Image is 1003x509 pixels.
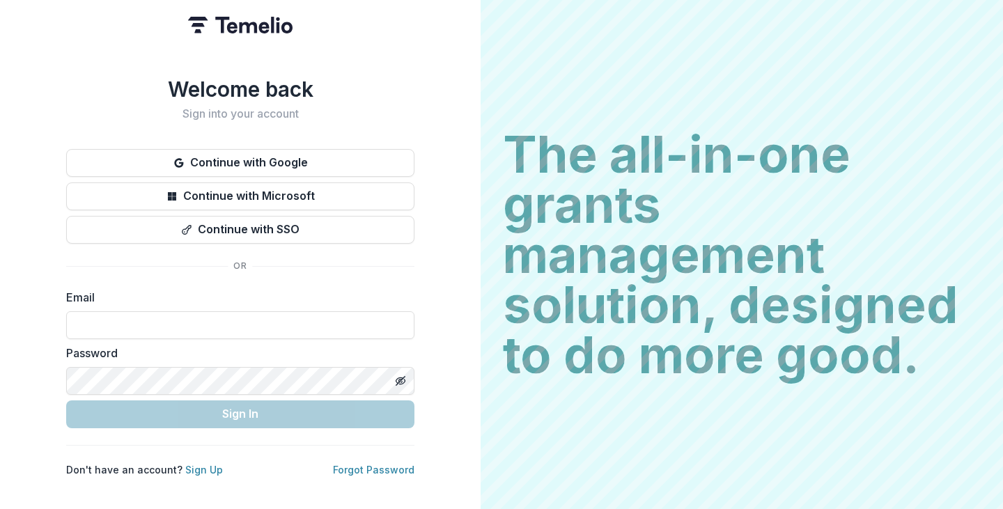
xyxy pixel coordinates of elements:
button: Continue with Microsoft [66,182,414,210]
label: Email [66,289,406,306]
button: Continue with Google [66,149,414,177]
a: Forgot Password [333,464,414,476]
button: Sign In [66,400,414,428]
img: Temelio [188,17,293,33]
p: Don't have an account? [66,462,223,477]
h1: Welcome back [66,77,414,102]
h2: Sign into your account [66,107,414,120]
label: Password [66,345,406,361]
button: Continue with SSO [66,216,414,244]
button: Toggle password visibility [389,370,412,392]
a: Sign Up [185,464,223,476]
